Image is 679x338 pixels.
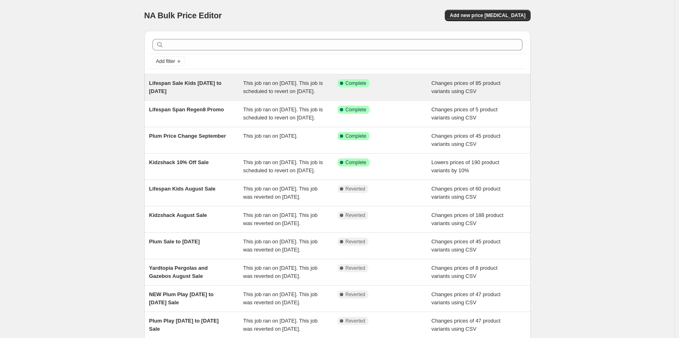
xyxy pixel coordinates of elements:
span: Changes prices of 8 product variants using CSV [431,265,498,279]
span: Reverted [346,186,366,192]
span: Kidzshack August Sale [149,212,207,218]
span: Reverted [346,318,366,324]
span: Changes prices of 47 product variants using CSV [431,318,501,332]
span: Changes prices of 47 product variants using CSV [431,291,501,305]
span: Lifespan Sale Kids [DATE] to [DATE] [149,80,222,94]
span: Reverted [346,212,366,219]
span: Complete [346,80,366,87]
span: This job ran on [DATE]. This job is scheduled to revert on [DATE]. [243,159,323,173]
span: This job ran on [DATE]. This job is scheduled to revert on [DATE]. [243,80,323,94]
span: Yardtopia Pergolas and Gazebos August Sale [149,265,208,279]
span: This job ran on [DATE]. This job was reverted on [DATE]. [243,318,318,332]
span: Plum Price Change September [149,133,226,139]
span: Add new price [MEDICAL_DATA] [450,12,525,19]
span: Plum Sale to [DATE] [149,238,200,245]
span: Reverted [346,238,366,245]
span: Changes prices of 45 product variants using CSV [431,133,501,147]
span: Lifespan Kids August Sale [149,186,216,192]
span: Kidzshack 10% Off Sale [149,159,209,165]
span: Complete [346,133,366,139]
span: Changes prices of 5 product variants using CSV [431,106,498,121]
span: NEW Plum Play [DATE] to [DATE] Sale [149,291,214,305]
span: Changes prices of 45 product variants using CSV [431,238,501,253]
button: Add filter [152,56,185,66]
span: Reverted [346,291,366,298]
span: NA Bulk Price Editor [144,11,222,20]
span: Reverted [346,265,366,271]
span: Changes prices of 85 product variants using CSV [431,80,501,94]
span: Lifespan Span Regen8 Promo [149,106,224,113]
span: Complete [346,106,366,113]
span: This job ran on [DATE]. This job is scheduled to revert on [DATE]. [243,106,323,121]
span: This job ran on [DATE]. This job was reverted on [DATE]. [243,265,318,279]
span: Changes prices of 60 product variants using CSV [431,186,501,200]
button: Add new price [MEDICAL_DATA] [445,10,530,21]
span: Add filter [156,58,175,65]
span: This job ran on [DATE]. This job was reverted on [DATE]. [243,212,318,226]
span: This job ran on [DATE]. [243,133,298,139]
span: This job ran on [DATE]. This job was reverted on [DATE]. [243,291,318,305]
span: Lowers prices of 190 product variants by 10% [431,159,499,173]
span: Plum Play [DATE] to [DATE] Sale [149,318,219,332]
span: Changes prices of 188 product variants using CSV [431,212,503,226]
span: This job ran on [DATE]. This job was reverted on [DATE]. [243,186,318,200]
span: This job ran on [DATE]. This job was reverted on [DATE]. [243,238,318,253]
span: Complete [346,159,366,166]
